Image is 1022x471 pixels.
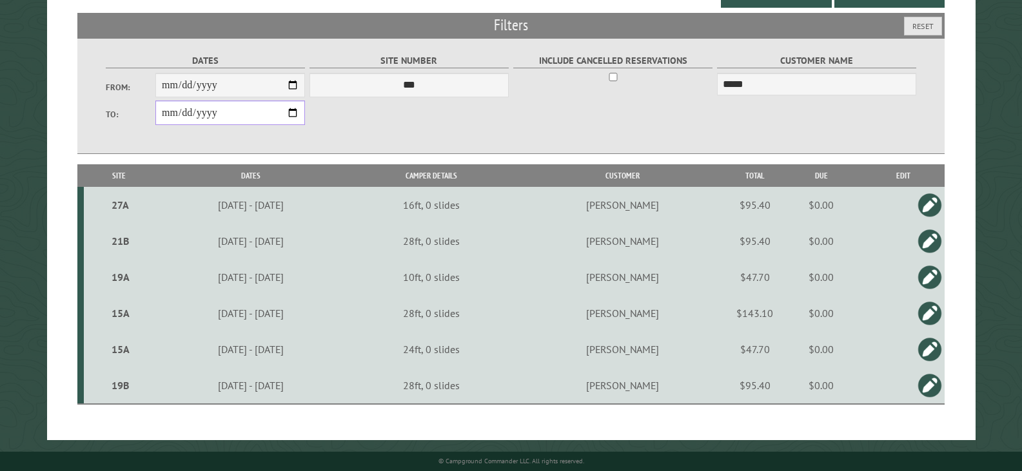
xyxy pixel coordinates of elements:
td: [PERSON_NAME] [516,223,729,259]
th: Total [729,164,781,187]
th: Due [781,164,862,187]
th: Camper Details [348,164,516,187]
div: 19B [89,379,152,392]
div: [DATE] - [DATE] [156,307,346,320]
td: 24ft, 0 slides [348,331,516,367]
small: © Campground Commander LLC. All rights reserved. [438,457,584,465]
div: [DATE] - [DATE] [156,379,346,392]
td: [PERSON_NAME] [516,331,729,367]
div: [DATE] - [DATE] [156,271,346,284]
td: 10ft, 0 slides [348,259,516,295]
td: $0.00 [781,295,862,331]
div: 21B [89,235,152,247]
label: Customer Name [717,53,917,68]
td: $47.70 [729,331,781,367]
div: [DATE] - [DATE] [156,198,346,211]
div: 27A [89,198,152,211]
td: [PERSON_NAME] [516,295,729,331]
td: [PERSON_NAME] [516,187,729,223]
label: Dates [106,53,306,68]
div: 15A [89,307,152,320]
td: [PERSON_NAME] [516,367,729,404]
td: $95.40 [729,223,781,259]
td: $0.00 [781,223,862,259]
td: $95.40 [729,187,781,223]
th: Customer [516,164,729,187]
div: 19A [89,271,152,284]
label: To: [106,108,155,120]
label: Include Cancelled Reservations [513,53,713,68]
th: Site [84,164,154,187]
td: $0.00 [781,331,862,367]
td: $143.10 [729,295,781,331]
th: Dates [154,164,348,187]
th: Edit [861,164,945,187]
td: $47.70 [729,259,781,295]
td: 16ft, 0 slides [348,187,516,223]
label: From: [106,81,155,93]
div: [DATE] - [DATE] [156,235,346,247]
td: $0.00 [781,259,862,295]
td: 28ft, 0 slides [348,367,516,404]
td: 28ft, 0 slides [348,295,516,331]
td: 28ft, 0 slides [348,223,516,259]
td: $95.40 [729,367,781,404]
td: $0.00 [781,187,862,223]
label: Site Number [310,53,509,68]
td: $0.00 [781,367,862,404]
button: Reset [904,17,942,35]
div: 15A [89,343,152,356]
td: [PERSON_NAME] [516,259,729,295]
div: [DATE] - [DATE] [156,343,346,356]
h2: Filters [77,13,945,37]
